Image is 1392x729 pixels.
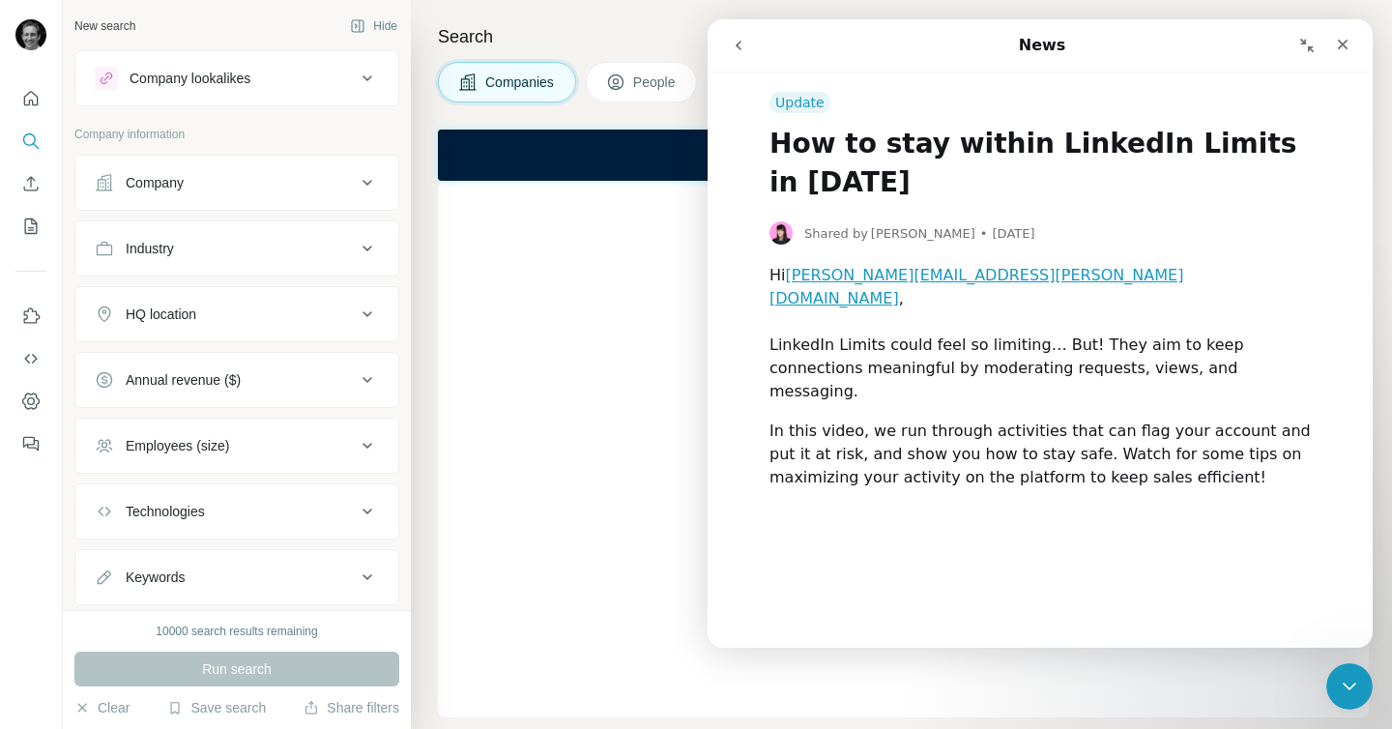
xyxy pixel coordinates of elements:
[485,73,556,92] span: Companies
[75,225,398,272] button: Industry
[15,19,46,50] img: Avatar
[708,19,1373,648] iframe: To enrich screen reader interactions, please activate Accessibility in Grammarly extension settings
[438,23,1369,50] h4: Search
[75,357,398,403] button: Annual revenue ($)
[15,426,46,461] button: Feedback
[1326,663,1373,710] iframe: To enrich screen reader interactions, please activate Accessibility in Grammarly extension settings
[15,124,46,159] button: Search
[336,12,411,41] button: Hide
[75,160,398,206] button: Company
[15,299,46,334] button: Use Surfe on LinkedIn
[74,126,399,143] p: Company information
[74,17,135,35] div: New search
[126,502,205,521] div: Technologies
[633,73,678,92] span: People
[126,568,185,587] div: Keywords
[75,554,398,600] button: Keywords
[75,55,398,102] button: Company lookalikes
[15,341,46,376] button: Use Surfe API
[15,81,46,116] button: Quick start
[126,436,229,455] div: Employees (size)
[126,173,184,192] div: Company
[126,305,196,324] div: HQ location
[126,370,241,390] div: Annual revenue ($)
[156,623,317,640] div: 10000 search results remaining
[438,130,1369,181] iframe: Banner
[167,698,266,717] button: Save search
[75,423,398,469] button: Employees (size)
[15,166,46,201] button: Enrich CSV
[126,239,174,258] div: Industry
[74,698,130,717] button: Clear
[15,209,46,244] button: My lists
[304,698,399,717] button: Share filters
[130,69,250,88] div: Company lookalikes
[75,488,398,535] button: Technologies
[75,291,398,337] button: HQ location
[15,384,46,419] button: Dashboard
